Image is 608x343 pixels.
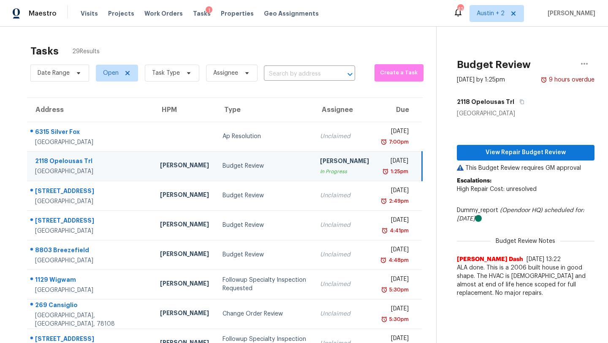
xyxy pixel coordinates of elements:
[383,245,409,256] div: [DATE]
[320,132,369,141] div: Unclaimed
[544,9,595,18] span: [PERSON_NAME]
[457,109,594,118] div: [GEOGRAPHIC_DATA]
[388,226,409,235] div: 4:41pm
[375,64,423,82] button: Create a Task
[223,162,307,170] div: Budget Review
[160,220,209,231] div: [PERSON_NAME]
[213,69,238,77] span: Assignee
[35,301,147,311] div: 269 Cansiglio
[35,286,147,294] div: [GEOGRAPHIC_DATA]
[313,98,376,122] th: Assignee
[27,98,153,122] th: Address
[320,280,369,289] div: Unclaimed
[457,255,523,264] span: [PERSON_NAME] Dash
[457,164,594,172] p: This Budget Review requires GM approval
[29,9,57,18] span: Maestro
[35,167,147,176] div: [GEOGRAPHIC_DATA]
[35,138,147,147] div: [GEOGRAPHIC_DATA]
[383,275,409,286] div: [DATE]
[223,221,307,229] div: Budget Review
[389,167,408,176] div: 1:25pm
[160,279,209,290] div: [PERSON_NAME]
[223,191,307,200] div: Budget Review
[491,237,560,245] span: Budget Review Notes
[223,310,307,318] div: Change Order Review
[108,9,134,18] span: Projects
[320,167,369,176] div: In Progress
[457,264,594,297] span: ALA done. This is a 2006 built house in good shape. The HVAC is [DEMOGRAPHIC_DATA] and almost at ...
[457,178,491,184] b: Escalations:
[81,9,98,18] span: Visits
[223,276,307,293] div: Followup Specialty Inspection Requested
[344,68,356,80] button: Open
[35,256,147,265] div: [GEOGRAPHIC_DATA]
[35,187,147,197] div: [STREET_ADDRESS]
[160,250,209,260] div: [PERSON_NAME]
[320,221,369,229] div: Unclaimed
[379,68,419,78] span: Create a Task
[103,69,119,77] span: Open
[387,197,409,205] div: 2:49pm
[144,9,183,18] span: Work Orders
[35,275,147,286] div: 1129 Wigwam
[206,6,212,15] div: 1
[380,138,387,146] img: Overdue Alarm Icon
[35,197,147,206] div: [GEOGRAPHIC_DATA]
[320,310,369,318] div: Unclaimed
[152,69,180,77] span: Task Type
[35,246,147,256] div: 8803 Breezefield
[30,47,59,55] h2: Tasks
[383,127,409,138] div: [DATE]
[38,69,70,77] span: Date Range
[464,147,588,158] span: View Repair Budget Review
[500,207,543,213] i: (Opendoor HQ)
[477,9,505,18] span: Austin + 2
[223,132,307,141] div: Ap Resolution
[381,226,388,235] img: Overdue Alarm Icon
[380,256,387,264] img: Overdue Alarm Icon
[320,250,369,259] div: Unclaimed
[160,191,209,201] div: [PERSON_NAME]
[457,186,537,192] span: High Repair Cost: unresolved
[160,309,209,319] div: [PERSON_NAME]
[457,5,463,14] div: 42
[540,76,547,84] img: Overdue Alarm Icon
[388,315,409,324] div: 5:30pm
[35,311,147,328] div: [GEOGRAPHIC_DATA], [GEOGRAPHIC_DATA], 78108
[380,197,387,205] img: Overdue Alarm Icon
[547,76,594,84] div: 9 hours overdue
[223,250,307,259] div: Budget Review
[457,98,514,106] h5: 2118 Opelousas Trl
[320,191,369,200] div: Unclaimed
[216,98,313,122] th: Type
[221,9,254,18] span: Properties
[383,157,408,167] div: [DATE]
[383,186,409,197] div: [DATE]
[382,167,389,176] img: Overdue Alarm Icon
[153,98,216,122] th: HPM
[35,157,147,167] div: 2118 Opelousas Trl
[320,157,369,167] div: [PERSON_NAME]
[381,286,388,294] img: Overdue Alarm Icon
[383,305,409,315] div: [DATE]
[381,315,388,324] img: Overdue Alarm Icon
[457,206,594,223] div: Dummy_report
[264,68,331,81] input: Search by address
[387,138,409,146] div: 7:00pm
[35,216,147,227] div: [STREET_ADDRESS]
[527,256,561,262] span: [DATE] 13:22
[376,98,422,122] th: Due
[457,145,594,161] button: View Repair Budget Review
[457,76,505,84] div: [DATE] by 1:25pm
[457,207,584,222] i: scheduled for: [DATE]
[72,47,100,56] span: 29 Results
[387,256,409,264] div: 4:48pm
[388,286,409,294] div: 5:30pm
[514,94,526,109] button: Copy Address
[264,9,319,18] span: Geo Assignments
[457,60,531,69] h2: Budget Review
[35,128,147,138] div: 6315 Silver Fox
[383,216,409,226] div: [DATE]
[193,11,211,16] span: Tasks
[160,161,209,171] div: [PERSON_NAME]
